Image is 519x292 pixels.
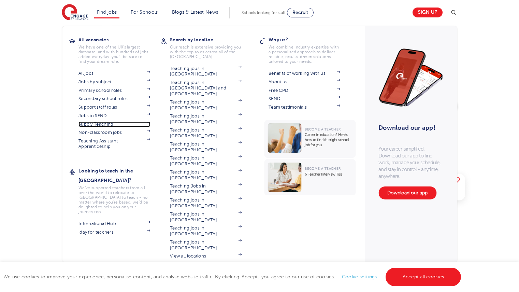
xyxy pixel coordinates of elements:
h3: All vacancies [78,35,160,44]
a: Teaching jobs in [GEOGRAPHIC_DATA] [170,127,242,139]
p: We've supported teachers from all over the world to relocate to [GEOGRAPHIC_DATA] to teach - no m... [78,185,150,214]
h3: Download our app! [378,120,440,135]
a: Support staff roles [78,105,150,110]
span: Recruit [292,10,308,15]
a: Teaching Jobs in [GEOGRAPHIC_DATA] [170,183,242,195]
a: Non-classroom jobs [78,130,150,135]
a: Accept all cookies [386,268,461,286]
a: Jobs in SEND [78,113,150,119]
h3: Looking to teach in the [GEOGRAPHIC_DATA]? [78,166,160,185]
a: Teaching jobs in [GEOGRAPHIC_DATA] [170,155,242,167]
h3: Search by location [170,35,252,44]
a: Looking to teach in the [GEOGRAPHIC_DATA]?We've supported teachers from all over the world to rel... [78,166,160,214]
a: Teaching Assistant Apprenticeship [78,138,150,150]
a: For Schools [131,10,158,15]
a: Teaching jobs in [GEOGRAPHIC_DATA] [170,99,242,111]
p: We combine industry expertise with a personalised approach to deliver reliable, results-driven so... [269,45,340,64]
a: Become a TeacherCareer in education? Here’s how to find the right school job for you [264,120,357,158]
a: All vacanciesWe have one of the UK's largest database. and with hundreds of jobs added everyday. ... [78,35,160,64]
a: Teaching jobs in [GEOGRAPHIC_DATA] [170,211,242,223]
p: Our reach is extensive providing you with the top roles across all of the [GEOGRAPHIC_DATA] [170,45,242,59]
a: Free CPD [269,88,340,93]
a: iday for teachers [78,230,150,235]
span: Schools looking for staff [242,10,286,15]
a: Search by locationOur reach is extensive providing you with the top roles across all of the [GEOG... [170,35,252,59]
span: We use cookies to improve your experience, personalise content, and analyse website traffic. By c... [3,274,463,279]
a: Find jobs [97,10,117,15]
img: Engage Education [62,4,88,21]
a: All jobs [78,71,150,76]
a: Download our app [378,186,436,199]
a: Teaching jobs in [GEOGRAPHIC_DATA] [170,225,242,237]
a: Teaching jobs in [GEOGRAPHIC_DATA] [170,239,242,251]
a: Become a Teacher6 Teacher Interview Tips [264,159,357,195]
a: Teaching jobs in [GEOGRAPHIC_DATA] [170,169,242,181]
p: Your career, simplified. Download our app to find work, manage your schedule, and stay in control... [378,145,443,180]
h3: Why us? [269,35,350,44]
a: Teaching jobs in [GEOGRAPHIC_DATA] [170,113,242,125]
span: Become a Teacher [305,167,341,170]
a: Sign up [413,8,443,17]
p: 6 Teacher Interview Tips [305,172,352,177]
a: About us [269,79,340,85]
a: Teaching jobs in [GEOGRAPHIC_DATA] [170,141,242,153]
a: Secondary school roles [78,96,150,101]
a: Supply Teaching [78,122,150,127]
a: Blogs & Latest News [172,10,218,15]
a: Teaching jobs in [GEOGRAPHIC_DATA] and [GEOGRAPHIC_DATA] [170,80,242,97]
a: View all locations [170,253,242,259]
a: International Hub [78,221,150,226]
p: Career in education? Here’s how to find the right school job for you [305,132,352,148]
a: Teaching jobs in [GEOGRAPHIC_DATA] [170,66,242,77]
a: Cookie settings [342,274,377,279]
a: Teaching jobs in [GEOGRAPHIC_DATA] [170,197,242,209]
a: Jobs by subject [78,79,150,85]
a: Recruit [287,8,314,17]
span: Become a Teacher [305,127,341,131]
a: Why us?We combine industry expertise with a personalised approach to deliver reliable, results-dr... [269,35,350,64]
a: Team testimonials [269,105,340,110]
p: We have one of the UK's largest database. and with hundreds of jobs added everyday. you'll be sur... [78,45,150,64]
a: Primary school roles [78,88,150,93]
a: SEND [269,96,340,101]
a: Benefits of working with us [269,71,340,76]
